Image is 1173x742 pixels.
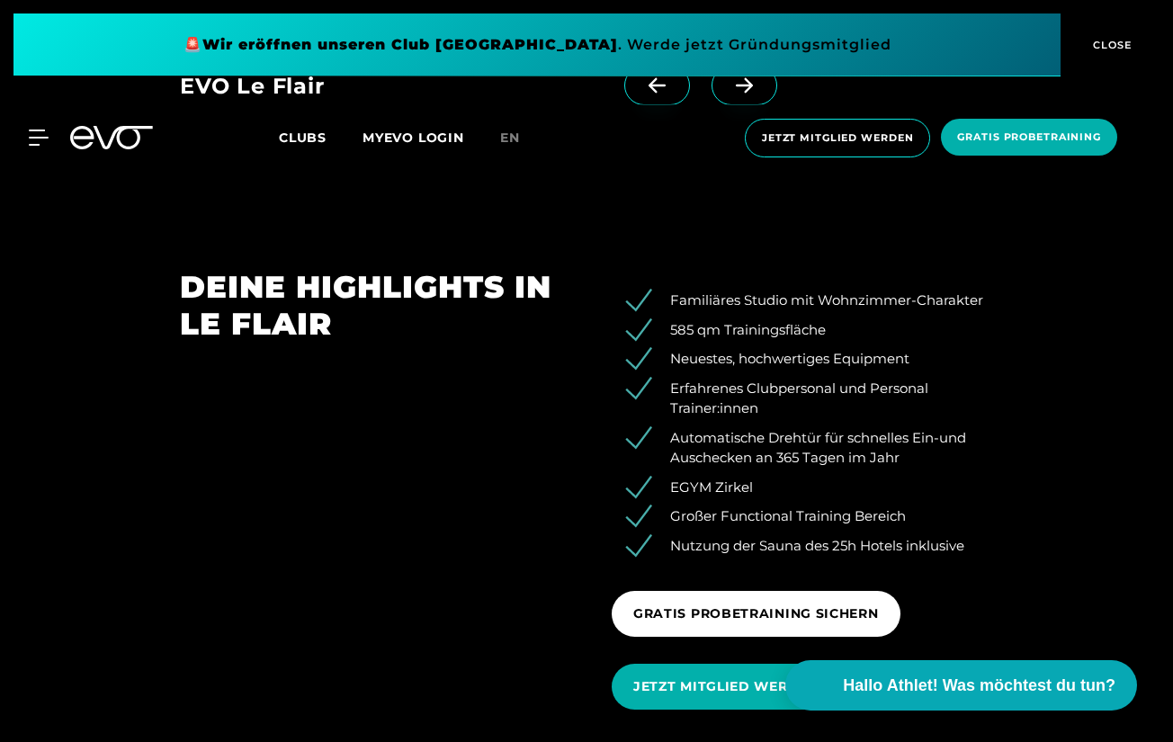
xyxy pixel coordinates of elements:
[936,119,1123,157] a: Gratis Probetraining
[633,677,819,696] span: JETZT MITGLIED WERDEN
[639,320,993,341] li: 585 qm Trainingsfläche
[639,349,993,370] li: Neuestes, hochwertiges Equipment
[639,506,993,527] li: Großer Functional Training Bereich
[639,291,993,311] li: Familiäres Studio mit Wohnzimmer-Charakter
[843,674,1115,698] span: Hallo Athlet! Was möchtest du tun?
[612,650,847,723] a: JETZT MITGLIED WERDEN
[762,130,913,146] span: Jetzt Mitglied werden
[279,129,363,146] a: Clubs
[639,428,993,469] li: Automatische Drehtür für schnelles Ein-und Auschecken an 365 Tagen im Jahr
[363,130,464,146] a: MYEVO LOGIN
[612,577,908,650] a: GRATIS PROBETRAINING SICHERN
[957,130,1101,145] span: Gratis Probetraining
[1061,13,1160,76] button: CLOSE
[500,130,520,146] span: en
[279,130,327,146] span: Clubs
[500,128,542,148] a: en
[633,604,879,623] span: GRATIS PROBETRAINING SICHERN
[639,536,993,557] li: Nutzung der Sauna des 25h Hotels inklusive
[739,119,936,157] a: Jetzt Mitglied werden
[639,478,993,498] li: EGYM Zirkel
[785,660,1137,711] button: Hallo Athlet! Was möchtest du tun?
[639,379,993,419] li: Erfahrenes Clubpersonal und Personal Trainer:innen
[1088,37,1133,53] span: CLOSE
[180,269,561,343] h2: DEINE HIGHLIGHTS IN LE FLAIR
